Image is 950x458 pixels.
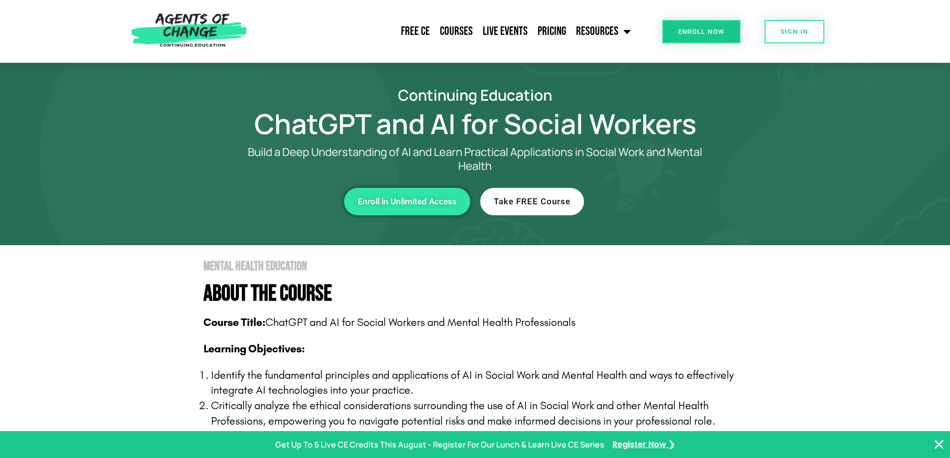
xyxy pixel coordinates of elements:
[533,19,571,44] a: Pricing
[435,19,478,44] a: Courses
[203,316,265,329] b: Course Title:
[203,260,760,273] h2: Mental Health Education
[191,88,760,102] h2: Continuing Education
[396,19,435,44] a: Free CE
[191,112,760,135] h1: ChatGPT and AI for Social Workers
[231,145,720,173] p: Build a Deep Understanding of AI and Learn Practical Applications in Social Work and Mental Health
[203,315,760,330] p: ChatGPT and AI for Social Workers and Mental Health Professionals
[203,342,305,355] b: Learning Objectives:
[344,188,470,215] a: Enroll in Unlimited Access
[211,398,760,429] p: Critically analyze the ethical considerations surrounding the use of AI in Social Work and other ...
[494,197,570,206] span: Take FREE Course
[252,19,636,44] nav: Menu
[933,439,945,451] button: Close Banner
[780,28,808,35] span: SIGN IN
[480,188,584,215] a: Take FREE Course
[571,19,636,44] a: Resources
[211,368,760,399] p: Identify the fundamental principles and applications of AI in Social Work and Mental Health and w...
[678,28,725,35] span: Enroll Now
[358,197,457,206] span: Enroll in Unlimited Access
[612,438,675,452] a: Register Now ❯
[203,283,760,305] h4: About The Course
[478,19,533,44] a: Live Events
[275,438,604,452] p: Get Up To 6 Live CE Credits This August - Register For Our Lunch & Learn Live CE Series
[662,20,741,43] a: Enroll Now
[764,20,824,43] a: SIGN IN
